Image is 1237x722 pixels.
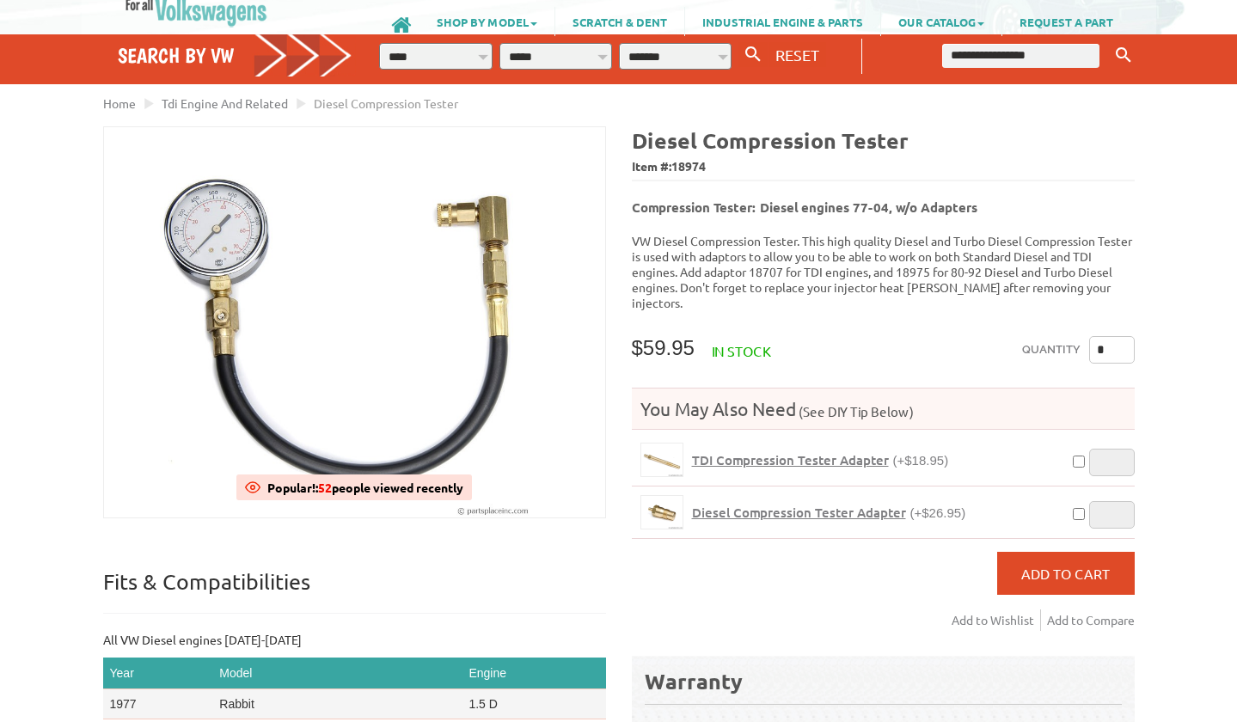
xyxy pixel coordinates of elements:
[671,158,706,174] span: 18974
[881,7,1001,36] a: OUR CATALOG
[910,505,966,520] span: (+$26.95)
[692,451,889,468] span: TDI Compression Tester Adapter
[103,568,606,614] p: Fits & Compatibilities
[212,658,462,689] th: Model
[893,453,949,468] span: (+$18.95)
[997,552,1135,595] button: Add to Cart
[641,496,683,528] img: Diesel Compression Tester Adapter
[462,658,605,689] th: Engine
[712,342,771,359] span: In stock
[692,504,906,521] span: Diesel Compression Tester Adapter
[103,689,213,719] td: 1977
[632,336,695,359] span: $59.95
[685,7,880,36] a: INDUSTRIAL ENGINE & PARTS
[462,689,605,719] td: 1.5 D
[632,199,977,216] b: Compression Tester: Diesel engines 77-04, w/o Adapters
[1002,7,1130,36] a: REQUEST A PART
[640,443,683,476] a: TDI Compression Tester Adapter
[1111,41,1136,70] button: Keyword Search
[645,667,1122,695] div: Warranty
[103,631,606,649] p: All VW Diesel engines [DATE]-[DATE]
[555,7,684,36] a: SCRATCH & DENT
[796,403,914,419] span: (See DIY Tip Below)
[1021,565,1110,582] span: Add to Cart
[419,7,554,36] a: SHOP BY MODEL
[103,95,136,111] a: Home
[952,609,1041,631] a: Add to Wishlist
[641,444,683,475] img: TDI Compression Tester Adapter
[212,689,462,719] td: Rabbit
[632,126,909,154] b: Diesel Compression Tester
[692,505,966,521] a: Diesel Compression Tester Adapter(+$26.95)
[103,658,213,689] th: Year
[632,233,1135,310] p: VW Diesel Compression Tester. This high quality Diesel and Turbo Diesel Compression Tester is use...
[738,42,768,67] button: Search By VW...
[118,43,353,68] h4: Search by VW
[162,95,288,111] a: Tdi Engine And Related
[314,95,458,111] span: Diesel Compression Tester
[640,495,683,529] a: Diesel Compression Tester Adapter
[632,155,1135,180] span: Item #:
[775,46,819,64] span: RESET
[632,397,1135,420] h4: You May Also Need
[1022,336,1081,364] label: Quantity
[692,452,949,468] a: TDI Compression Tester Adapter(+$18.95)
[1047,609,1135,631] a: Add to Compare
[769,42,826,67] button: RESET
